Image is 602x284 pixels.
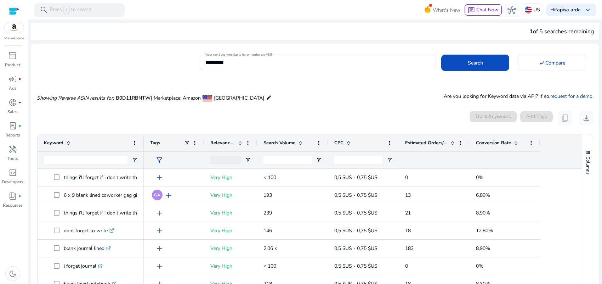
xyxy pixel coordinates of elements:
button: Open Filter Menu [387,157,392,163]
span: 12,80% [476,227,493,234]
span: dark_mode [8,269,17,278]
span: GA [154,193,160,197]
a: request for a demo [550,93,592,100]
button: Search [441,55,509,71]
div: of 5 searches remaining [529,27,594,36]
p: Press to search [50,6,91,14]
mat-icon: swap_horiz [539,60,545,66]
span: inventory_2 [8,51,17,60]
span: Conversion Rate [476,140,511,146]
span: Estimated Orders/Month [405,140,448,146]
span: 183 [405,245,414,252]
span: search [40,6,48,14]
p: Very High [210,223,251,238]
span: Relevance Score [210,140,235,146]
span: 18 [405,227,411,234]
p: Are you looking for Keyword data via API? If so, . [444,93,594,100]
p: Very High [210,170,251,185]
span: 0 [405,263,408,269]
span: chat [468,7,475,14]
p: 6 x 9 blank lined coworker gag gift funny office notebook journal [64,188,214,202]
p: Sales [7,108,18,115]
p: Very High [210,241,251,256]
span: 8,90% [476,245,490,252]
span: Keyword [44,140,63,146]
span: Chat Now [476,6,499,13]
span: fiber_manual_record [18,124,21,127]
input: Keyword Filter Input [44,156,127,164]
span: 0,5 $US - 0,75 $US [334,174,377,181]
span: Tags [150,140,160,146]
p: US [533,4,540,16]
span: What's New [433,4,460,16]
span: 0,5 $US - 0,75 $US [334,210,377,216]
span: keyboard_arrow_down [584,6,592,14]
p: Hi [550,7,581,12]
span: 193 [263,192,272,199]
span: / [63,6,70,14]
span: | Marketplace: Amazon [151,95,201,101]
p: Reports [5,132,20,138]
span: lab_profile [8,122,17,130]
span: 8,90% [476,210,490,216]
p: things i'll forget if i don't write them down immediately [64,206,192,220]
span: 0,5 $US - 0,75 $US [334,192,377,199]
p: i forget journal [64,259,103,273]
span: 1 [529,28,533,35]
span: 0,5 $US - 0,75 $US [334,245,377,252]
input: CPC Filter Input [334,156,382,164]
span: add [155,244,164,253]
p: Marketplace [4,36,24,41]
span: 0% [476,174,483,181]
span: add [155,227,164,235]
span: 6,80% [476,192,490,199]
p: Ads [9,85,17,91]
span: 146 [263,227,272,234]
span: 0,5 $US - 0,75 $US [334,227,377,234]
span: 2,06 k [263,245,277,252]
span: campaign [8,75,17,83]
span: add [164,191,173,200]
span: handyman [8,145,17,154]
p: Very High [210,188,251,202]
p: Very High [210,206,251,220]
p: Tools [7,155,18,162]
span: Compare [545,59,565,67]
button: Open Filter Menu [316,157,322,163]
mat-label: Your next big win starts here—enter an ASIN [205,52,273,57]
p: things i'll forget if i don't write them down immediately journal [64,170,209,185]
p: Product [5,62,20,68]
span: code_blocks [8,168,17,177]
span: fiber_manual_record [18,101,21,104]
span: download [582,114,591,122]
span: < 100 [263,263,276,269]
span: book_4 [8,192,17,200]
p: Very High [210,259,251,273]
span: fiber_manual_record [18,78,21,80]
button: Open Filter Menu [245,157,251,163]
mat-icon: edit [266,93,272,102]
span: add [155,262,164,271]
p: Resources [3,202,23,208]
span: < 100 [263,174,276,181]
span: 21 [405,210,411,216]
button: Compare [518,55,586,71]
button: Open Filter Menu [132,157,137,163]
button: download [579,111,594,125]
img: us.svg [525,6,532,13]
img: amazon.svg [5,22,24,33]
button: chatChat Now [465,4,502,16]
span: 0,5 $US - 0,75 $US [334,263,377,269]
span: 0 [405,174,408,181]
span: 13 [405,192,411,199]
p: blank journal lined [64,241,111,256]
span: donut_small [8,98,17,107]
span: hub [507,6,516,14]
span: Columns [585,156,591,174]
span: 239 [263,210,272,216]
span: 0% [476,263,483,269]
p: Developers [2,179,23,185]
span: add [155,209,164,217]
b: fapisa arda [555,6,581,13]
span: [GEOGRAPHIC_DATA] [214,95,264,101]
